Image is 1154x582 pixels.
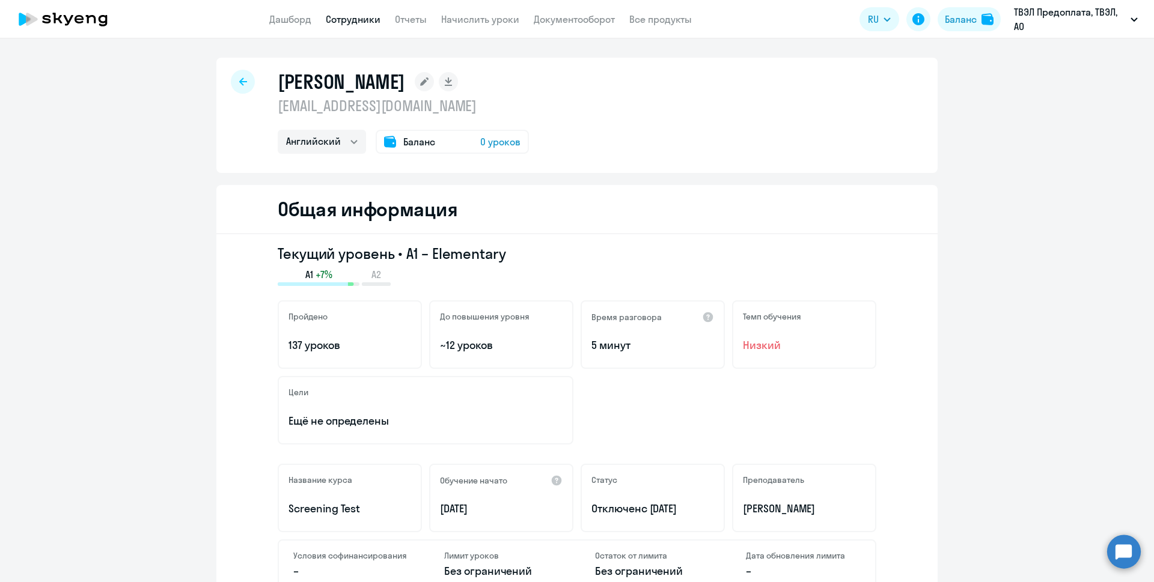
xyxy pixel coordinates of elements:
[288,413,563,429] p: Ещё не определены
[534,13,615,25] a: Документооборот
[395,13,427,25] a: Отчеты
[444,563,559,579] p: Без ограничений
[743,338,865,353] span: Низкий
[945,12,977,26] div: Баланс
[371,268,381,281] span: A2
[326,13,380,25] a: Сотрудники
[403,135,435,149] span: Баланс
[1008,5,1144,34] button: ТВЭЛ Предоплата, ТВЭЛ, АО
[1014,5,1126,34] p: ТВЭЛ Предоплата, ТВЭЛ, АО
[305,268,313,281] span: A1
[743,501,865,517] p: [PERSON_NAME]
[444,550,559,561] h4: Лимит уроков
[440,311,530,322] h5: До повышения уровня
[440,501,563,517] p: [DATE]
[288,474,352,485] h5: Название курса
[591,338,714,353] p: 5 минут
[288,311,328,322] h5: Пройдено
[480,135,521,149] span: 0 уроков
[982,13,994,25] img: balance
[595,563,710,579] p: Без ограничений
[440,338,563,353] p: ~12 уроков
[441,13,519,25] a: Начислить уроки
[938,7,1001,31] button: Балансbalance
[278,244,876,263] h3: Текущий уровень • A1 – Elementary
[591,501,714,517] p: Отключен
[278,96,529,115] p: [EMAIL_ADDRESS][DOMAIN_NAME]
[868,12,879,26] span: RU
[288,501,411,517] p: Screening Test
[288,387,308,398] h5: Цели
[743,311,801,322] h5: Темп обучения
[278,197,457,221] h2: Общая информация
[595,550,710,561] h4: Остаток от лимита
[288,338,411,353] p: 137 уроков
[591,474,617,485] h5: Статус
[278,70,405,94] h1: [PERSON_NAME]
[269,13,311,25] a: Дашборд
[746,550,861,561] h4: Дата обновления лимита
[629,13,692,25] a: Все продукты
[316,268,332,281] span: +7%
[641,502,677,515] span: с [DATE]
[440,475,507,486] h5: Обучение начато
[743,474,804,485] h5: Преподаватель
[859,7,899,31] button: RU
[746,563,861,579] p: –
[293,550,408,561] h4: Условия софинансирования
[293,563,408,579] p: –
[591,312,662,323] h5: Время разговора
